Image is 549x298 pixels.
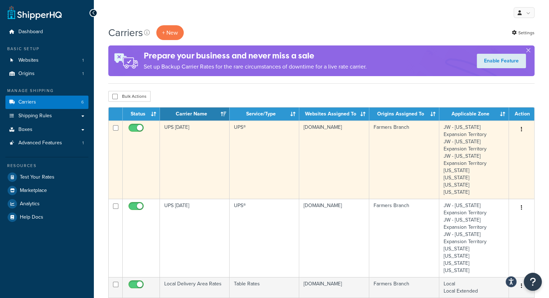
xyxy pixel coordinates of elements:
td: UPS® [230,199,299,277]
th: Service/Type: activate to sort column ascending [230,108,299,120]
th: Applicable Zone: activate to sort column ascending [439,108,509,120]
a: ShipperHQ Home [8,5,62,20]
button: Bulk Actions [108,91,151,102]
td: UPS [DATE] [160,199,230,277]
button: Open Resource Center [524,273,542,291]
th: Origins Assigned To: activate to sort column ascending [369,108,439,120]
span: Test Your Rates [20,174,55,180]
a: Shipping Rules [5,109,88,123]
a: Analytics [5,197,88,210]
span: 1 [82,140,84,146]
td: UPS® [230,120,299,199]
span: 1 [82,57,84,63]
td: Local Delivery Area Rates [160,277,230,298]
a: Websites 1 [5,54,88,67]
a: Advanced Features 1 [5,136,88,150]
span: Analytics [20,201,40,207]
a: Test Your Rates [5,171,88,184]
span: Shipping Rules [18,113,52,119]
a: Marketplace [5,184,88,197]
div: Basic Setup [5,46,88,52]
span: Dashboard [18,29,43,35]
span: Carriers [18,99,36,105]
a: Dashboard [5,25,88,39]
th: Websites Assigned To: activate to sort column ascending [299,108,369,120]
div: Resources [5,163,88,169]
span: Origins [18,71,35,77]
li: Websites [5,54,88,67]
a: Settings [512,28,535,38]
img: ad-rules-rateshop-fe6ec290ccb7230408bd80ed9643f0289d75e0ffd9eb532fc0e269fcd187b520.png [108,45,144,76]
button: + New [156,25,184,40]
th: Status: activate to sort column ascending [123,108,160,120]
a: Boxes [5,123,88,136]
a: Enable Feature [477,54,526,68]
td: [DOMAIN_NAME] [299,120,369,199]
li: Carriers [5,96,88,109]
span: Help Docs [20,214,43,220]
span: Marketplace [20,188,47,194]
th: Carrier Name: activate to sort column ascending [160,108,230,120]
a: Help Docs [5,211,88,224]
a: Carriers 6 [5,96,88,109]
span: Boxes [18,127,32,133]
td: JW - [US_STATE] Expansion Territory JW - [US_STATE] Expansion Territory JW - [US_STATE] Expansion... [439,199,509,277]
td: JW - [US_STATE] Expansion Territory JW - [US_STATE] Expansion Territory JW - [US_STATE] Expansion... [439,120,509,199]
span: 6 [81,99,84,105]
th: Action [509,108,534,120]
p: Set up Backup Carrier Rates for the rare circumstances of downtime for a live rate carrier. [144,62,367,72]
td: UPS [DATE] [160,120,230,199]
a: Origins 1 [5,67,88,80]
div: Manage Shipping [5,88,88,94]
li: Origins [5,67,88,80]
td: [DOMAIN_NAME] [299,277,369,298]
td: Farmers Branch [369,120,439,199]
td: Farmers Branch [369,199,439,277]
h1: Carriers [108,26,143,40]
span: Websites [18,57,39,63]
td: Table Rates [230,277,299,298]
td: Local Local Extended [439,277,509,298]
li: Advanced Features [5,136,88,150]
td: [DOMAIN_NAME] [299,199,369,277]
span: Advanced Features [18,140,62,146]
span: 1 [82,71,84,77]
h4: Prepare your business and never miss a sale [144,50,367,62]
td: Farmers Branch [369,277,439,298]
